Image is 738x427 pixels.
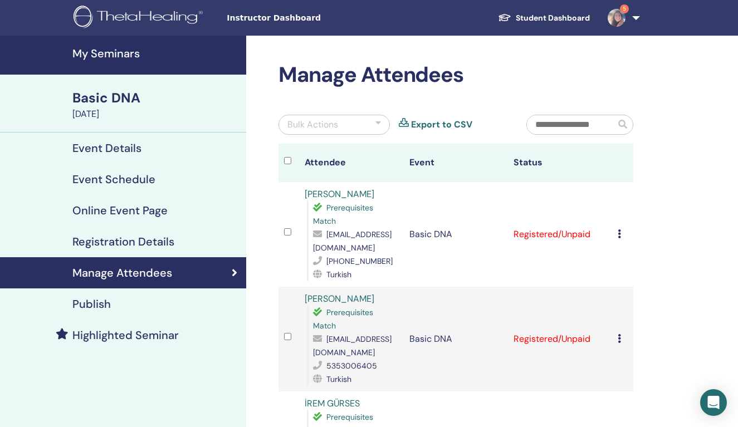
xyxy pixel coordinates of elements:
[489,8,599,28] a: Student Dashboard
[66,89,246,121] a: Basic DNA[DATE]
[620,4,629,13] span: 5
[72,141,141,155] h4: Event Details
[72,328,179,342] h4: Highlighted Seminar
[305,293,374,305] a: [PERSON_NAME]
[74,6,207,31] img: logo.png
[313,334,392,357] span: [EMAIL_ADDRESS][DOMAIN_NAME]
[305,188,374,200] a: [PERSON_NAME]
[227,12,394,24] span: Instructor Dashboard
[72,173,155,186] h4: Event Schedule
[299,144,403,182] th: Attendee
[72,107,240,121] div: [DATE]
[72,89,240,107] div: Basic DNA
[700,389,727,416] div: Open Intercom Messenger
[326,361,377,371] span: 5353006405
[326,269,351,279] span: Turkish
[508,144,612,182] th: Status
[326,374,351,384] span: Turkish
[72,266,172,279] h4: Manage Attendees
[72,235,174,248] h4: Registration Details
[72,47,240,60] h4: My Seminars
[498,13,511,22] img: graduation-cap-white.svg
[313,307,373,331] span: Prerequisites Match
[326,256,393,266] span: [PHONE_NUMBER]
[72,297,111,311] h4: Publish
[404,287,508,391] td: Basic DNA
[305,397,360,409] a: İREM GÜRSES
[411,118,472,131] a: Export to CSV
[404,182,508,287] td: Basic DNA
[608,9,625,27] img: default.jpg
[313,203,373,226] span: Prerequisites Match
[313,229,392,253] span: [EMAIL_ADDRESS][DOMAIN_NAME]
[72,204,168,217] h4: Online Event Page
[287,118,338,131] div: Bulk Actions
[278,62,633,88] h2: Manage Attendees
[404,144,508,182] th: Event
